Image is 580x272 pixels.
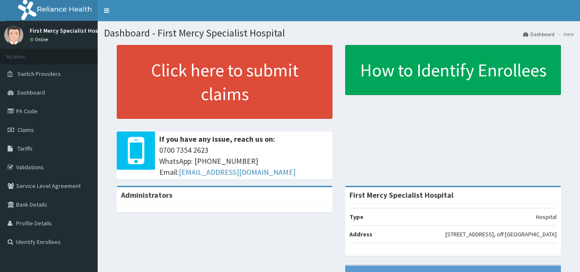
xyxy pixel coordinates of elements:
img: User Image [4,25,23,45]
b: Administrators [121,190,172,200]
a: Click here to submit claims [117,45,332,119]
a: [EMAIL_ADDRESS][DOMAIN_NAME] [179,167,296,177]
span: 0700 7354 2623 WhatsApp: [PHONE_NUMBER] Email: [159,145,328,177]
h1: Dashboard - First Mercy Specialist Hospital [104,28,574,39]
p: [STREET_ADDRESS], off [GEOGRAPHIC_DATA] [445,230,557,238]
p: First Mercy Specialist Hospital [30,28,111,34]
strong: First Mercy Specialist Hospital [349,190,453,200]
b: If you have any issue, reach us on: [159,134,275,144]
span: Claims [17,126,34,134]
span: Switch Providers [17,70,61,78]
span: Tariffs [17,145,33,152]
a: How to Identify Enrollees [345,45,561,95]
a: Dashboard [523,31,555,38]
b: Address [349,230,372,238]
span: Dashboard [17,89,45,96]
a: Online [30,36,50,42]
p: Hospital [536,213,557,221]
b: Type [349,213,363,221]
li: Here [555,31,574,38]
